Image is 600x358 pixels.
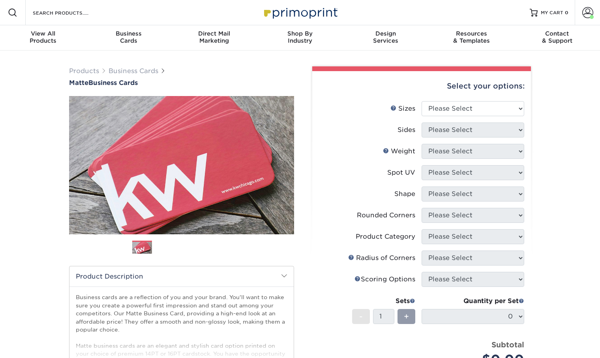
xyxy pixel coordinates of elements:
[357,211,415,220] div: Rounded Corners
[69,79,294,87] h1: Business Cards
[261,4,339,21] img: Primoprint
[319,71,525,101] div: Select your options:
[394,189,415,199] div: Shape
[86,30,171,44] div: Cards
[171,30,257,37] span: Direct Mail
[429,25,514,51] a: Resources& Templates
[514,30,600,44] div: & Support
[491,340,524,349] strong: Subtotal
[257,30,343,37] span: Shop By
[343,30,429,44] div: Services
[359,311,363,322] span: -
[354,275,415,284] div: Scoring Options
[69,53,294,278] img: Matte 01
[514,30,600,37] span: Contact
[565,10,568,15] span: 0
[390,104,415,113] div: Sizes
[132,238,152,258] img: Business Cards 01
[387,168,415,177] div: Spot UV
[514,25,600,51] a: Contact& Support
[429,30,514,37] span: Resources
[86,30,171,37] span: Business
[397,125,415,135] div: Sides
[352,296,415,306] div: Sets
[429,30,514,44] div: & Templates
[404,311,409,322] span: +
[171,25,257,51] a: Direct MailMarketing
[212,237,231,257] img: Business Cards 04
[343,30,429,37] span: Design
[86,25,171,51] a: BusinessCards
[109,67,158,75] a: Business Cards
[343,25,429,51] a: DesignServices
[32,8,109,17] input: SEARCH PRODUCTS.....
[257,25,343,51] a: Shop ByIndustry
[383,147,415,156] div: Weight
[422,296,524,306] div: Quantity per Set
[69,266,294,286] h2: Product Description
[257,30,343,44] div: Industry
[69,67,99,75] a: Products
[69,79,294,87] a: MatteBusiness Cards
[159,237,178,257] img: Business Cards 02
[356,232,415,241] div: Product Category
[185,237,205,257] img: Business Cards 03
[541,9,563,16] span: MY CART
[348,253,415,263] div: Radius of Corners
[171,30,257,44] div: Marketing
[69,79,88,87] span: Matte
